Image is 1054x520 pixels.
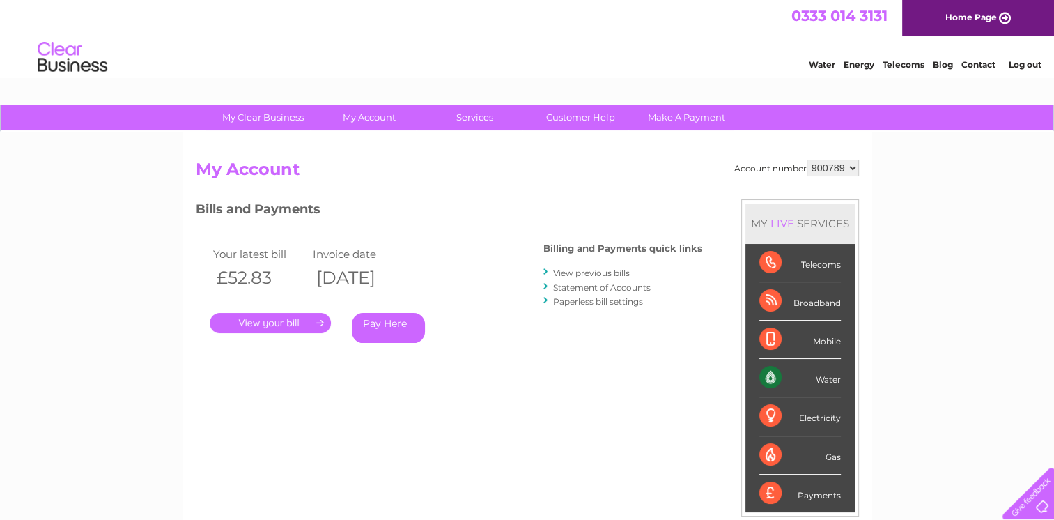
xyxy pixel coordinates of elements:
[745,204,855,243] div: MY SERVICES
[311,105,426,130] a: My Account
[883,59,924,70] a: Telecoms
[199,8,857,68] div: Clear Business is a trading name of Verastar Limited (registered in [GEOGRAPHIC_DATA] No. 3667643...
[933,59,953,70] a: Blog
[523,105,638,130] a: Customer Help
[206,105,320,130] a: My Clear Business
[1008,59,1041,70] a: Log out
[844,59,874,70] a: Energy
[759,397,841,436] div: Electricity
[629,105,744,130] a: Make A Payment
[210,313,331,333] a: .
[543,243,702,254] h4: Billing and Payments quick links
[759,321,841,359] div: Mobile
[768,217,797,230] div: LIVE
[759,359,841,397] div: Water
[553,296,643,307] a: Paperless bill settings
[37,36,108,79] img: logo.png
[759,436,841,475] div: Gas
[352,313,425,343] a: Pay Here
[309,263,410,292] th: [DATE]
[196,160,859,186] h2: My Account
[309,245,410,263] td: Invoice date
[210,263,310,292] th: £52.83
[196,199,702,224] h3: Bills and Payments
[553,268,630,278] a: View previous bills
[734,160,859,176] div: Account number
[759,475,841,512] div: Payments
[210,245,310,263] td: Your latest bill
[791,7,888,24] a: 0333 014 3131
[961,59,995,70] a: Contact
[759,282,841,321] div: Broadband
[417,105,532,130] a: Services
[759,244,841,282] div: Telecoms
[809,59,835,70] a: Water
[553,282,651,293] a: Statement of Accounts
